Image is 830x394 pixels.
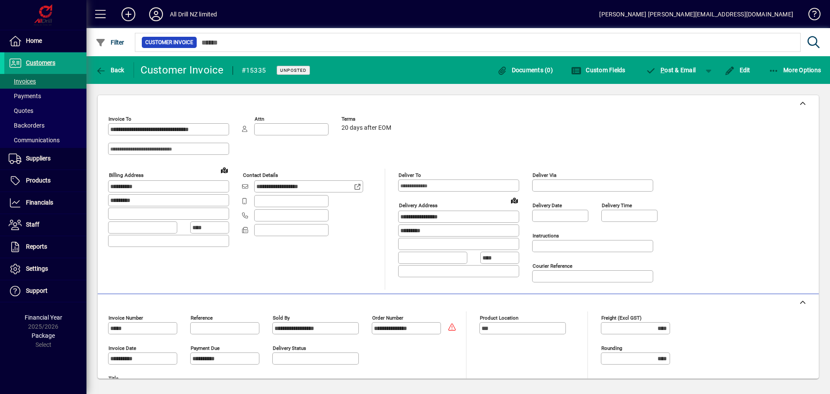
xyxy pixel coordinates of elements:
mat-label: Courier Reference [533,263,572,269]
span: Suppliers [26,155,51,162]
mat-label: Instructions [533,233,559,239]
a: View on map [508,193,521,207]
button: Edit [722,62,753,78]
span: Package [32,332,55,339]
mat-label: Order number [372,315,403,321]
span: Customer Invoice [145,38,193,47]
button: Documents (0) [495,62,555,78]
a: Payments [4,89,86,103]
mat-label: Attn [255,116,264,122]
span: ost & Email [646,67,696,74]
span: Financials [26,199,53,206]
span: Communications [9,137,60,144]
a: Products [4,170,86,192]
button: More Options [766,62,824,78]
app-page-header-button: Back [86,62,134,78]
span: Invoices [9,78,36,85]
span: Settings [26,265,48,272]
mat-label: Reference [191,315,213,321]
div: [PERSON_NAME] [PERSON_NAME][EMAIL_ADDRESS][DOMAIN_NAME] [599,7,793,21]
a: Communications [4,133,86,147]
a: Backorders [4,118,86,133]
span: Products [26,177,51,184]
a: View on map [217,163,231,177]
mat-label: Invoice To [109,116,131,122]
span: More Options [769,67,821,74]
span: Reports [26,243,47,250]
mat-label: Freight (excl GST) [601,315,642,321]
a: Reports [4,236,86,258]
mat-label: Invoice number [109,315,143,321]
a: Quotes [4,103,86,118]
span: Home [26,37,42,44]
span: Filter [96,39,124,46]
span: Terms [342,116,393,122]
mat-label: Delivery status [273,345,306,351]
mat-label: Delivery date [533,202,562,208]
span: Custom Fields [571,67,626,74]
button: Post & Email [642,62,700,78]
span: Back [96,67,124,74]
span: Backorders [9,122,45,129]
mat-label: Rounding [601,345,622,351]
a: Settings [4,258,86,280]
span: Financial Year [25,314,62,321]
a: Staff [4,214,86,236]
mat-label: Deliver To [399,172,421,178]
a: Financials [4,192,86,214]
mat-label: Invoice date [109,345,136,351]
button: Back [93,62,127,78]
mat-label: Payment due [191,345,220,351]
span: Customers [26,59,55,66]
mat-label: Product location [480,315,518,321]
span: Support [26,287,48,294]
div: #15335 [242,64,266,77]
button: Add [115,6,142,22]
a: Support [4,280,86,302]
a: Knowledge Base [802,2,819,30]
button: Filter [93,35,127,50]
a: Invoices [4,74,86,89]
span: P [661,67,664,74]
mat-label: Sold by [273,315,290,321]
span: Quotes [9,107,33,114]
mat-label: Deliver via [533,172,556,178]
div: Customer Invoice [140,63,224,77]
span: 20 days after EOM [342,125,391,131]
a: Home [4,30,86,52]
span: Staff [26,221,39,228]
a: Suppliers [4,148,86,170]
mat-label: Title [109,375,118,381]
div: All Drill NZ limited [170,7,217,21]
span: Edit [725,67,750,74]
span: Documents (0) [497,67,553,74]
button: Custom Fields [569,62,628,78]
button: Profile [142,6,170,22]
span: Unposted [280,67,306,73]
span: Payments [9,93,41,99]
mat-label: Delivery time [602,202,632,208]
